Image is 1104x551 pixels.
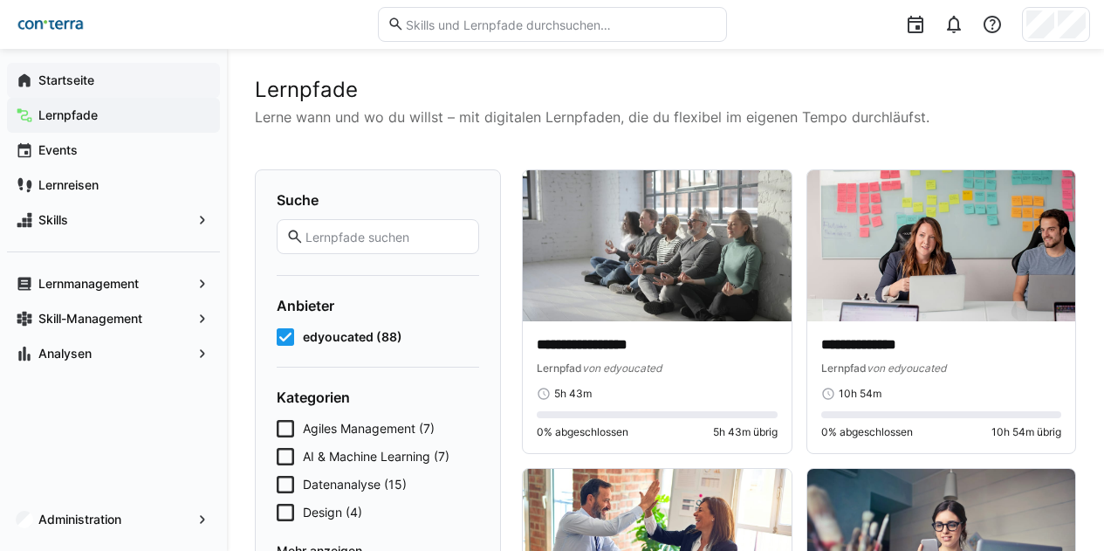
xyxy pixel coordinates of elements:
[554,387,592,401] span: 5h 43m
[255,77,1076,103] h2: Lernpfade
[277,389,479,406] h4: Kategorien
[404,17,717,32] input: Skills und Lernpfade durchsuchen…
[277,297,479,314] h4: Anbieter
[303,476,407,493] span: Datenanalyse (15)
[523,170,792,321] img: image
[255,107,1076,127] p: Lerne wann und wo du willst – mit digitalen Lernpfaden, die du flexibel im eigenen Tempo durchläu...
[537,362,582,375] span: Lernpfad
[839,387,881,401] span: 10h 54m
[277,191,479,209] h4: Suche
[303,448,449,465] span: AI & Machine Learning (7)
[713,425,778,439] span: 5h 43m übrig
[537,425,628,439] span: 0% abgeschlossen
[821,425,913,439] span: 0% abgeschlossen
[867,362,946,375] span: von edyoucated
[991,425,1061,439] span: 10h 54m übrig
[303,328,402,346] span: edyoucated (88)
[304,229,470,245] input: Lernpfade suchen
[303,420,435,437] span: Agiles Management (7)
[582,362,662,375] span: von edyoucated
[821,362,867,375] span: Lernpfad
[303,504,362,521] span: Design (4)
[807,170,1076,321] img: image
